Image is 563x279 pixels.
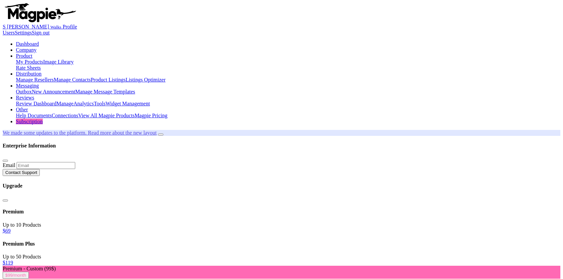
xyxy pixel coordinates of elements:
[16,95,34,100] a: Reviews
[50,25,61,29] small: Walks
[105,101,150,106] a: Widget Management
[16,119,43,124] a: Subscription
[3,222,560,228] div: Up to 10 Products
[17,162,75,169] input: Email
[91,77,126,83] a: Product Listings
[158,134,163,136] button: Close announcement
[75,89,135,94] a: Manage Message Templates
[78,113,135,118] a: View All Magpie Products
[16,107,28,112] a: Other
[3,199,8,201] button: Close
[3,24,63,29] a: S [PERSON_NAME] Walks
[94,101,105,106] a: Tools
[3,260,13,265] a: $119
[43,59,74,65] a: Image Library
[3,143,560,149] h4: Enterprise Information
[32,89,75,94] a: New Announcement
[3,272,29,279] button: $99/month
[56,101,74,106] a: Manage
[135,113,167,118] a: Magpie Pricing
[3,162,15,168] label: Email
[16,47,36,53] a: Company
[52,113,78,118] a: Connections
[16,89,32,94] a: Outbox
[16,59,43,65] a: My Products
[7,24,49,29] span: [PERSON_NAME]
[3,3,77,23] img: logo-ab69f6fb50320c5b225c76a69d11143b.png
[126,77,165,83] a: Listings Optimizer
[54,77,91,83] a: Manage Contacts
[63,24,77,29] a: Profile
[3,24,6,29] span: S
[3,30,15,35] a: Users
[3,130,157,136] a: We made some updates to the platform. Read more about the new layout
[16,77,54,83] a: Manage Resellers
[16,71,41,77] a: Distribution
[74,101,94,106] a: Analytics
[3,241,560,247] h4: Premium Plus
[3,160,8,162] button: Close
[15,30,32,35] a: Settings
[16,101,56,106] a: Review Dashboard
[16,41,39,47] a: Dashboard
[3,209,560,215] h4: Premium
[16,65,41,71] a: Rate Sheets
[3,183,560,189] h4: Upgrade
[3,254,560,260] div: Up to 50 Products
[3,228,11,234] a: $69
[16,113,52,118] a: Help Documents
[32,30,50,35] a: Sign out
[16,83,39,88] a: Messaging
[3,266,560,272] div: Premium - Custom (99$)
[3,169,40,176] button: Contact Support
[16,53,32,59] a: Product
